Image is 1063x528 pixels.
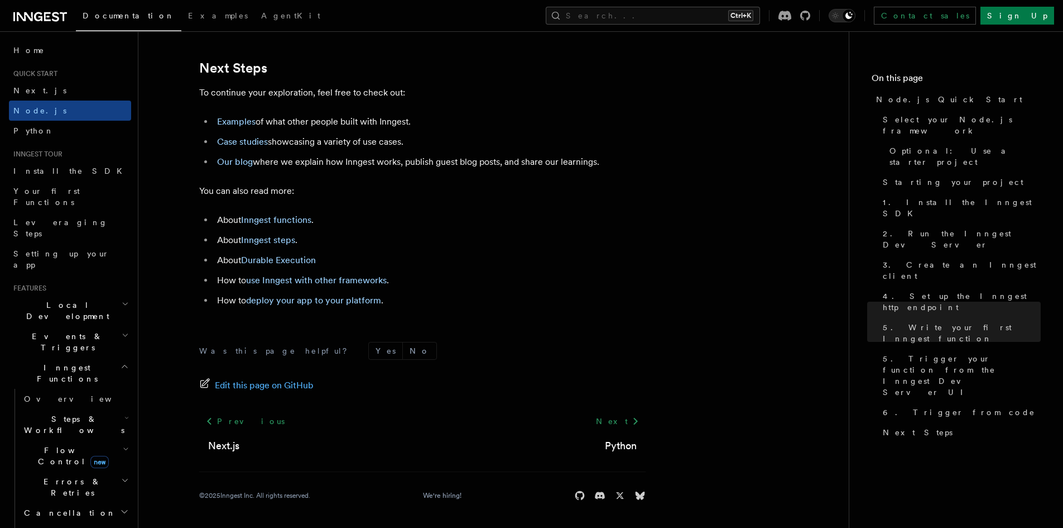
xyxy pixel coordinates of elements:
[883,259,1041,282] span: 3. Create an Inngest client
[214,212,646,228] li: About .
[13,45,45,56] span: Home
[878,172,1041,192] a: Starting your project
[9,101,131,121] a: Node.js
[13,106,66,115] span: Node.js
[883,114,1041,136] span: Select your Node.js framework
[883,177,1023,188] span: Starting your project
[369,343,402,359] button: Yes
[246,295,381,306] a: deploy your app to your platform
[13,218,108,238] span: Leveraging Steps
[215,378,314,393] span: Edit this page on GitHub
[878,402,1041,422] a: 6. Trigger from code
[217,116,256,127] a: Examples
[9,181,131,212] a: Your first Functions
[878,255,1041,286] a: 3. Create an Inngest client
[9,161,131,181] a: Install the SDK
[214,273,646,288] li: How to .
[241,235,295,245] a: Inngest steps
[605,438,637,454] a: Python
[20,389,131,409] a: Overview
[878,223,1041,255] a: 2. Run the Inngest Dev Server
[20,503,131,523] button: Cancellation
[241,255,316,265] a: Durable Execution
[9,80,131,101] a: Next.js
[9,295,131,326] button: Local Development
[214,114,646,130] li: of what other people built with Inngest.
[188,11,248,20] span: Examples
[9,284,46,293] span: Features
[546,7,760,25] button: Search...Ctrl+K
[199,85,646,101] p: To continue your exploration, feel free to check out:
[20,409,131,440] button: Steps & Workflows
[214,232,646,248] li: About .
[217,156,253,167] a: Our blog
[9,244,131,275] a: Setting up your app
[208,438,239,454] a: Next.js
[9,40,131,60] a: Home
[829,9,855,22] button: Toggle dark mode
[199,60,267,76] a: Next Steps
[883,353,1041,398] span: 5. Trigger your function from the Inngest Dev Server UI
[13,167,129,175] span: Install the SDK
[20,472,131,503] button: Errors & Retries
[13,187,80,207] span: Your first Functions
[883,427,953,438] span: Next Steps
[254,3,327,30] a: AgentKit
[214,293,646,308] li: How to .
[728,10,753,21] kbd: Ctrl+K
[876,94,1022,105] span: Node.js Quick Start
[874,7,976,25] a: Contact sales
[9,121,131,141] a: Python
[199,491,310,500] div: © 2025 Inngest Inc. All rights reserved.
[199,183,646,199] p: You can also read more:
[9,69,57,78] span: Quick start
[13,86,66,95] span: Next.js
[878,317,1041,349] a: 5. Write your first Inngest function
[878,286,1041,317] a: 4. Set up the Inngest http endpoint
[9,326,131,358] button: Events & Triggers
[90,456,109,468] span: new
[9,299,122,322] span: Local Development
[9,212,131,244] a: Leveraging Steps
[24,394,139,403] span: Overview
[878,192,1041,223] a: 1. Install the Inngest SDK
[423,491,461,500] a: We're hiring!
[246,275,387,286] a: use Inngest with other frameworks
[76,3,181,31] a: Documentation
[872,72,1041,89] h4: On this page
[241,215,311,225] a: Inngest functions
[883,407,1035,418] span: 6. Trigger from code
[20,440,131,472] button: Flow Controlnew
[20,445,123,467] span: Flow Control
[980,7,1054,25] a: Sign Up
[883,228,1041,250] span: 2. Run the Inngest Dev Server
[403,343,436,359] button: No
[878,349,1041,402] a: 5. Trigger your function from the Inngest Dev Server UI
[199,378,314,393] a: Edit this page on GitHub
[13,126,54,135] span: Python
[83,11,175,20] span: Documentation
[20,413,124,436] span: Steps & Workflows
[883,197,1041,219] span: 1. Install the Inngest SDK
[9,358,131,389] button: Inngest Functions
[217,136,268,147] a: Case studies
[883,322,1041,344] span: 5. Write your first Inngest function
[889,145,1041,168] span: Optional: Use a starter project
[214,154,646,170] li: where we explain how Inngest works, publish guest blog posts, and share our learnings.
[9,331,122,353] span: Events & Triggers
[883,291,1041,313] span: 4. Set up the Inngest http endpoint
[13,249,109,269] span: Setting up your app
[261,11,320,20] span: AgentKit
[199,345,355,356] p: Was this page helpful?
[589,411,646,431] a: Next
[9,150,62,159] span: Inngest tour
[181,3,254,30] a: Examples
[214,253,646,268] li: About
[20,507,116,519] span: Cancellation
[878,422,1041,443] a: Next Steps
[20,476,121,498] span: Errors & Retries
[214,134,646,150] li: showcasing a variety of use cases.
[9,362,121,384] span: Inngest Functions
[885,141,1041,172] a: Optional: Use a starter project
[872,89,1041,110] a: Node.js Quick Start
